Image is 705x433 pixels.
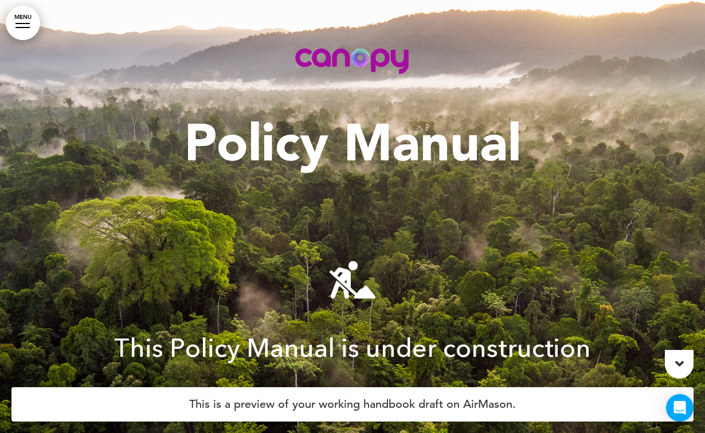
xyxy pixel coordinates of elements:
img: 1721881740528-berry-logo.png [291,43,414,82]
a: MENU [6,6,40,40]
strong: Policy Manual [185,111,521,173]
h4: This is a preview of your working handbook draft on AirMason. [11,387,694,422]
img: 1707962920551.png [327,254,378,318]
span: This Policy Manual is under construction [114,331,591,366]
div: Open Intercom Messenger [666,394,694,422]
